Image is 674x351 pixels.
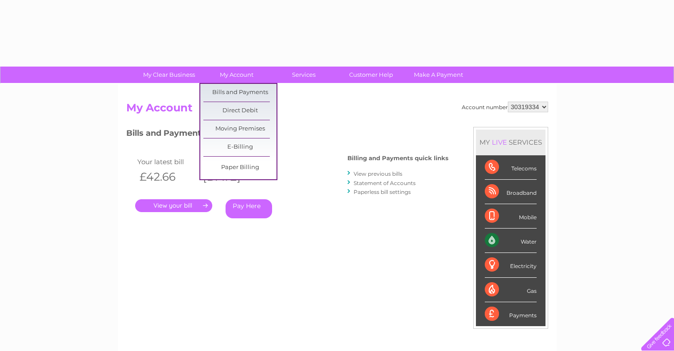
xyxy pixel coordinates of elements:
th: £42.66 [135,168,199,186]
th: [DATE] [199,168,262,186]
a: E-Billing [203,138,277,156]
a: My Account [200,67,273,83]
td: Your latest bill [135,156,199,168]
a: Customer Help [335,67,408,83]
h4: Billing and Payments quick links [347,155,448,162]
h3: Bills and Payments [126,127,448,142]
td: Invoice date [199,156,262,168]
a: Pay Here [226,199,272,218]
div: Telecoms [485,155,537,180]
div: Water [485,229,537,253]
a: View previous bills [354,170,402,177]
a: Statement of Accounts [354,180,416,186]
a: Moving Premises [203,120,277,138]
a: Bills and Payments [203,84,277,102]
a: Paper Billing [203,159,277,177]
a: Paperless bill settings [354,189,411,195]
div: Broadband [485,180,537,204]
div: MY SERVICES [476,130,545,155]
a: . [135,199,212,212]
h2: My Account [126,102,548,118]
div: Electricity [485,253,537,277]
a: Services [267,67,340,83]
div: Mobile [485,204,537,229]
div: Payments [485,302,537,326]
div: LIVE [490,138,509,146]
div: Gas [485,278,537,302]
a: Make A Payment [402,67,475,83]
a: Direct Debit [203,102,277,120]
a: My Clear Business [132,67,206,83]
div: Account number [462,102,548,112]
